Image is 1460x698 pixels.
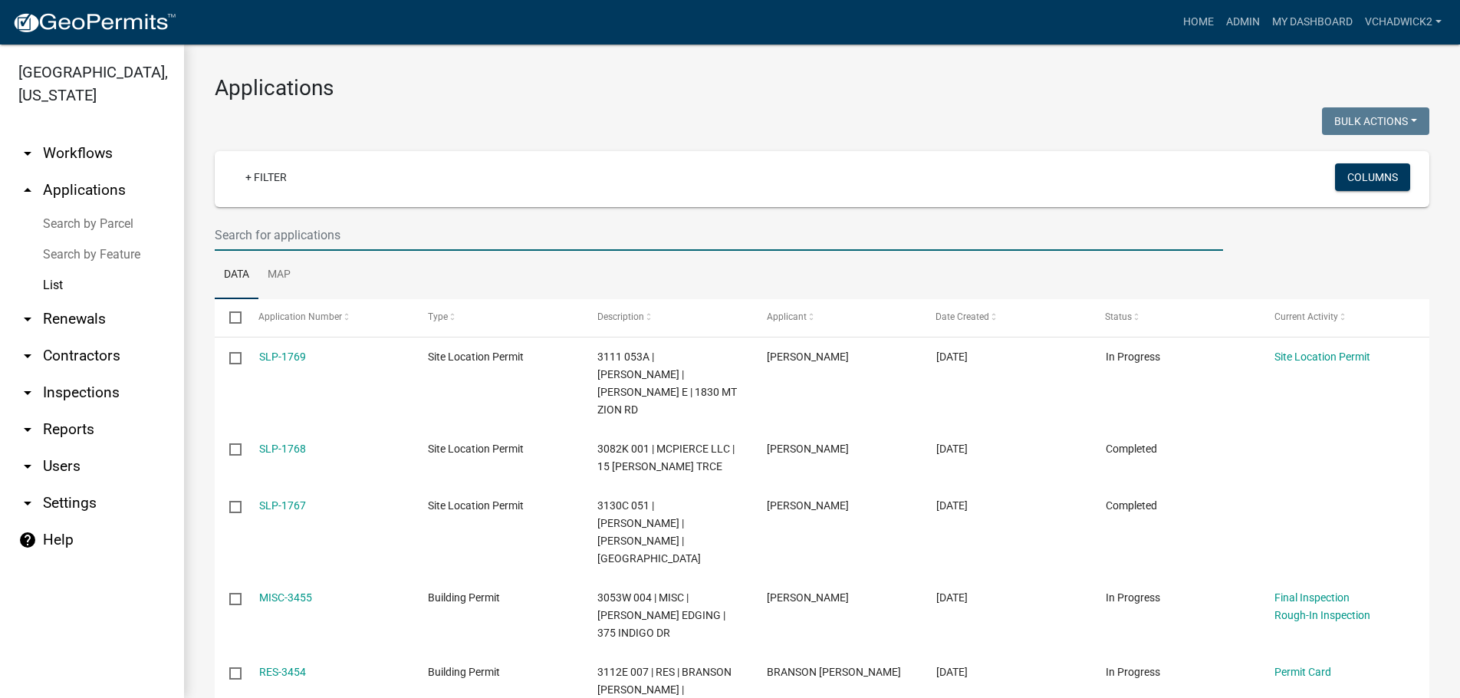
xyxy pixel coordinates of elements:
span: KARRIE SANFORD [767,351,849,363]
i: arrow_drop_down [18,384,37,402]
span: Application Number [259,311,343,322]
a: Site Location Permit [1274,351,1370,363]
span: Status [1106,311,1133,322]
a: RES-3454 [259,666,306,678]
a: MISC-3455 [259,591,312,604]
h3: Applications [215,75,1429,101]
span: JAMIE PIERCE [767,591,849,604]
span: In Progress [1106,591,1160,604]
button: Bulk Actions [1322,107,1429,135]
span: 09/11/2025 [936,443,968,455]
datatable-header-cell: Status [1090,299,1260,336]
i: arrow_drop_down [18,144,37,163]
span: 09/11/2025 [936,591,968,604]
span: Building Permit [428,591,500,604]
span: Completed [1106,443,1157,455]
datatable-header-cell: Type [413,299,583,336]
span: 09/11/2025 [936,351,968,363]
a: Permit Card [1274,666,1331,678]
i: arrow_drop_down [18,347,37,365]
span: In Progress [1106,351,1160,363]
span: Applicant [767,311,807,322]
a: Home [1177,8,1220,37]
i: help [18,531,37,549]
span: 09/11/2025 [936,499,968,512]
span: Site Location Permit [428,443,524,455]
datatable-header-cell: Description [583,299,752,336]
a: Rough-In Inspection [1274,609,1370,621]
span: 3082K 001 | MCPIERCE LLC | 15 ELLER TRCE [597,443,735,472]
a: Data [215,251,258,300]
span: JAMIE PIERCE [767,443,849,455]
span: Description [597,311,644,322]
span: REX RICHARDSON [767,499,849,512]
span: Completed [1106,499,1157,512]
datatable-header-cell: Date Created [922,299,1091,336]
a: Map [258,251,300,300]
i: arrow_drop_up [18,181,37,199]
datatable-header-cell: Current Activity [1260,299,1429,336]
a: Admin [1220,8,1266,37]
span: Date Created [936,311,990,322]
input: Search for applications [215,219,1223,251]
span: BRANSON CHASTAIN [767,666,901,678]
a: SLP-1768 [259,443,306,455]
a: + Filter [233,163,299,191]
datatable-header-cell: Applicant [752,299,922,336]
a: My Dashboard [1266,8,1359,37]
span: In Progress [1106,666,1160,678]
a: Final Inspection [1274,591,1350,604]
span: 3053W 004 | MISC | MATTHEW EDGING | 375 INDIGO DR [597,591,725,639]
datatable-header-cell: Select [215,299,244,336]
a: VChadwick2 [1359,8,1448,37]
span: Building Permit [428,666,500,678]
i: arrow_drop_down [18,494,37,512]
span: 09/11/2025 [936,666,968,678]
i: arrow_drop_down [18,310,37,328]
i: arrow_drop_down [18,420,37,439]
span: Type [428,311,448,322]
a: SLP-1769 [259,351,306,363]
a: SLP-1767 [259,499,306,512]
span: Site Location Permit [428,351,524,363]
span: 3111 053A | CALEB C BRACKEN | BRACKEN EMILY E | 1830 MT ZION RD [597,351,737,415]
i: arrow_drop_down [18,457,37,476]
button: Columns [1335,163,1410,191]
span: Current Activity [1274,311,1338,322]
datatable-header-cell: Application Number [244,299,413,336]
span: Site Location Permit [428,499,524,512]
span: 3130C 051 | GERALD MCKLOSKY | MCKLOSKY CARMEN | NORTHLAND TRL [597,499,701,564]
